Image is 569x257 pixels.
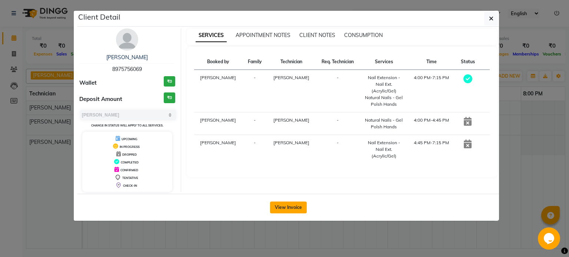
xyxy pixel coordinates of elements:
td: 4:00 PM-7:15 PM [408,70,455,112]
h3: ₹0 [164,76,175,87]
span: TENTATIVE [122,176,138,180]
span: CHECK-IN [123,184,137,187]
span: Deposit Amount [79,95,122,104]
span: COMPLETED [121,160,139,164]
span: DROPPED [122,153,137,156]
div: Nail Extension - Nail Ext. (Acrylic/Gel) [364,139,403,159]
td: - [316,112,360,135]
button: View Invoice [270,202,307,213]
td: 4:45 PM-7:15 PM [408,135,455,164]
div: Natural Nails - Gel Polsh Hands [364,117,403,130]
td: 4:00 PM-4:45 PM [408,112,455,135]
span: APPOINTMENT NOTES [236,32,290,38]
td: - [316,135,360,164]
img: avatar [116,28,138,51]
span: SERVICES [196,29,227,42]
th: Technician [267,54,316,70]
td: - [316,70,360,112]
td: - [242,135,267,164]
span: [PERSON_NAME] [273,117,309,123]
span: CONSUMPTION [344,32,383,38]
h5: Client Detail [78,11,120,23]
a: [PERSON_NAME] [106,54,148,61]
td: [PERSON_NAME] [194,112,243,135]
td: - [242,112,267,135]
small: Change in status will apply to all services. [91,124,163,127]
td: [PERSON_NAME] [194,70,243,112]
th: Booked by [194,54,243,70]
span: CLIENT NOTES [299,32,335,38]
h3: ₹0 [164,92,175,103]
div: Natural Nails - Gel Polsh Hands [364,94,403,108]
span: [PERSON_NAME] [273,140,309,145]
th: Services [360,54,407,70]
span: UPCOMING [122,137,137,141]
th: Time [408,54,455,70]
div: Nail Extension - Nail Ext. (Acrylic/Gel) [364,74,403,94]
span: 8975756069 [112,66,142,72]
td: - [242,70,267,112]
span: CONFIRMED [120,168,138,172]
span: [PERSON_NAME] [273,75,309,80]
span: IN PROGRESS [120,145,140,149]
td: [PERSON_NAME] [194,135,243,164]
th: Status [455,54,480,70]
span: Wallet [79,79,97,87]
th: Req. Technician [316,54,360,70]
iframe: chat widget [538,227,562,250]
th: Family [242,54,267,70]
